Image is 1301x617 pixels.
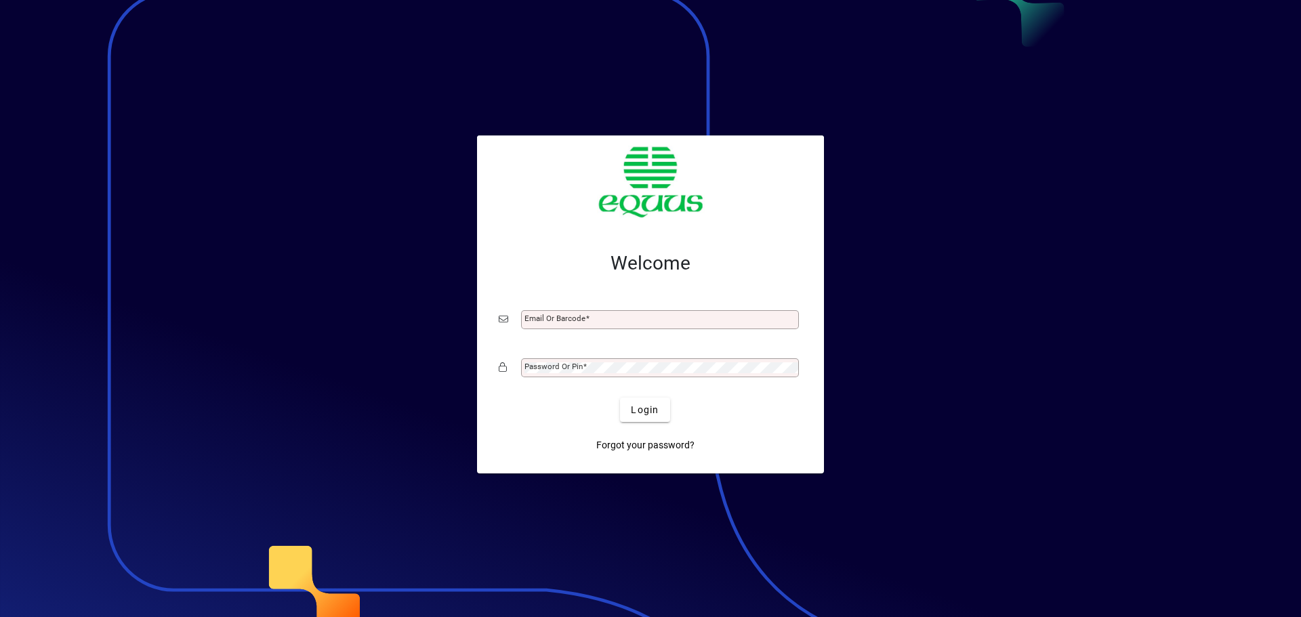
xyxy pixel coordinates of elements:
span: Login [631,403,659,417]
a: Forgot your password? [591,433,700,457]
span: Forgot your password? [596,438,695,452]
button: Login [620,398,669,422]
mat-label: Password or Pin [524,362,583,371]
h2: Welcome [499,252,802,275]
mat-label: Email or Barcode [524,314,585,323]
